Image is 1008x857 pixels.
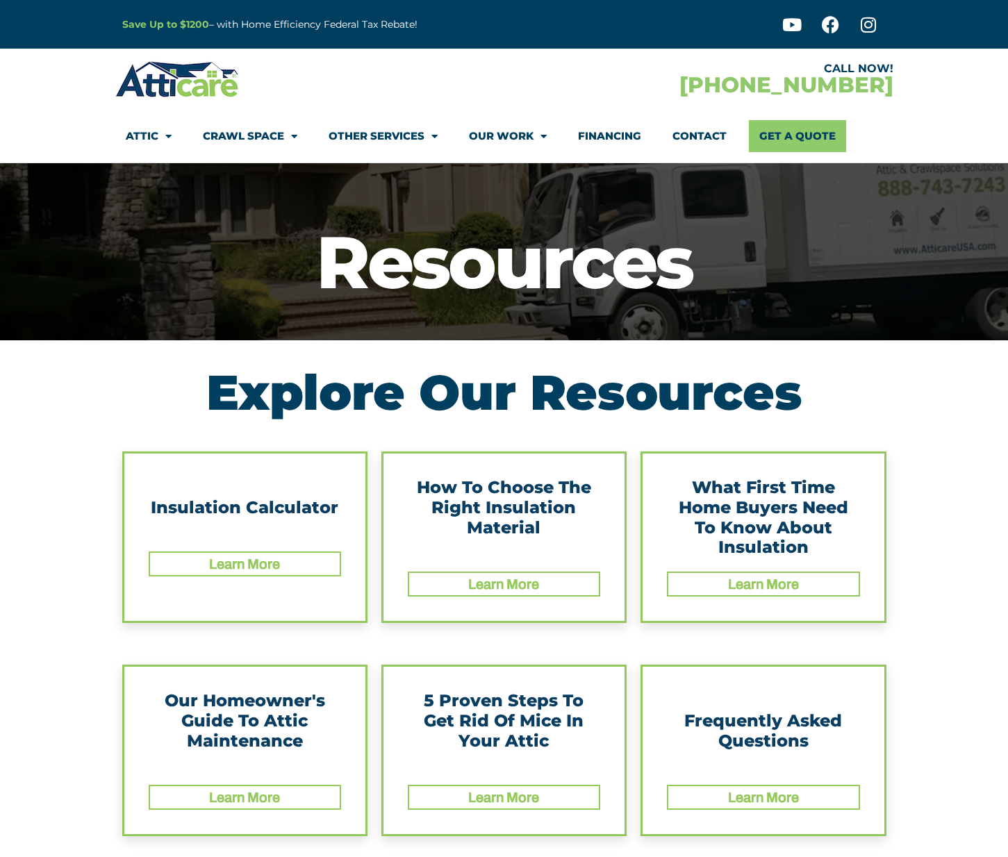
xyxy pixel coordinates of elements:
[408,478,600,558] div: How To Choose The Right Insulation Material
[578,120,641,152] a: Financing
[667,478,859,558] div: What First Time Home Buyers Need To Know About Insulation
[728,790,799,805] a: Learn More
[209,556,280,572] a: Learn More
[469,120,547,152] a: Our Work
[468,790,539,805] a: Learn More
[126,120,883,152] nav: Menu
[329,120,438,152] a: Other Services
[728,576,799,592] a: Learn More
[504,63,893,74] div: CALL NOW!
[209,790,280,805] a: Learn More
[126,120,172,152] a: Attic
[149,478,341,538] div: Insulation Calculator
[7,226,1001,299] h1: Resources
[122,17,572,33] p: – with Home Efficiency Federal Tax Rebate!
[122,18,209,31] a: Save Up to $1200
[749,120,846,152] a: Get A Quote
[468,576,539,592] a: Learn More
[667,691,859,771] div: Frequently Asked Questions
[408,691,600,771] div: 5 Proven Steps To Get Rid Of Mice In Your Attic
[203,120,297,152] a: Crawl Space
[672,120,727,152] a: Contact
[122,368,886,417] h2: Explore Our Resources
[149,691,341,771] div: Our Homeowner's Guide To Attic Maintenance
